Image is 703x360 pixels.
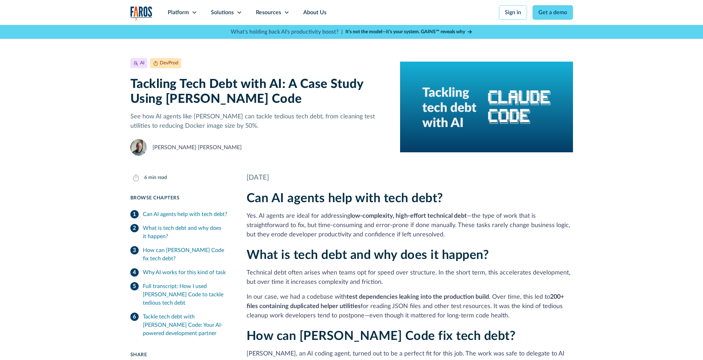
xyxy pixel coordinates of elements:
div: Resources [256,8,281,17]
img: Logo of the analytics and reporting company Faros. [130,6,152,20]
strong: test dependencies leaking into the production build [346,294,489,300]
h2: What is tech debt and why does it happen? [247,248,573,263]
h1: Tackling Tech Debt with AI: A Case Study Using [PERSON_NAME] Code [130,77,389,107]
strong: It’s not the model—it’s your system. GAINS™ reveals why [345,29,465,34]
div: Solutions [211,8,234,17]
div: What is tech debt and why does it happen? [143,224,230,241]
a: How can [PERSON_NAME] Code fix tech debt? [130,243,230,265]
div: Full transcript: How I used [PERSON_NAME] Code to tackle tedious tech debt [143,282,230,307]
div: Can AI agents help with tech debt? [143,210,227,218]
div: AI [140,60,145,67]
a: Get a demo [533,5,573,20]
div: [DATE] [247,172,573,183]
h2: Can AI agents help with tech debt? [247,191,573,206]
p: Yes. AI agents are ideal for addressing —the type of work that is straightforward to fix, but tim... [247,211,573,240]
div: DevProd [160,60,178,67]
div: Browse Chapters [130,195,230,202]
img: On the left, text: Tackling tech debt with AI, and on the right the Claude Code logo, on a blue g... [400,58,573,156]
a: What is tech debt and why does it happen? [130,221,230,243]
a: Sign in [499,5,527,20]
p: What's holding back AI's productivity boost? | [231,28,343,36]
a: home [130,6,152,20]
div: Platform [168,8,189,17]
a: Tackle tech debt with [PERSON_NAME] Code: Your AI-powered development partner [130,310,230,340]
strong: low-complexity, high-effort technical debt [350,213,467,219]
div: [PERSON_NAME] [PERSON_NAME] [152,143,242,152]
h2: How can [PERSON_NAME] Code fix tech debt? [247,329,573,344]
div: Tackle tech debt with [PERSON_NAME] Code: Your AI-powered development partner [143,313,230,337]
div: 6 [144,174,147,181]
img: Yandry Perez Clemente [130,139,147,156]
a: Can AI agents help with tech debt? [130,207,230,221]
p: In our case, we had a codebase with . Over time, this led to for reading JSON files and other tes... [247,292,573,321]
div: Why AI works for this kind of task [143,268,226,277]
div: Share [130,351,230,359]
div: min read [148,174,167,181]
div: How can [PERSON_NAME] Code fix tech debt? [143,246,230,263]
a: Why AI works for this kind of task [130,265,230,279]
a: Full transcript: How I used [PERSON_NAME] Code to tackle tedious tech debt [130,279,230,310]
a: It’s not the model—it’s your system. GAINS™ reveals why [345,28,473,36]
p: See how AI agents like [PERSON_NAME] can tackle tedious tech debt, from cleaning test utilities t... [130,112,389,131]
p: Technical debt often arises when teams opt for speed over structure. In the short term, this acce... [247,268,573,287]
